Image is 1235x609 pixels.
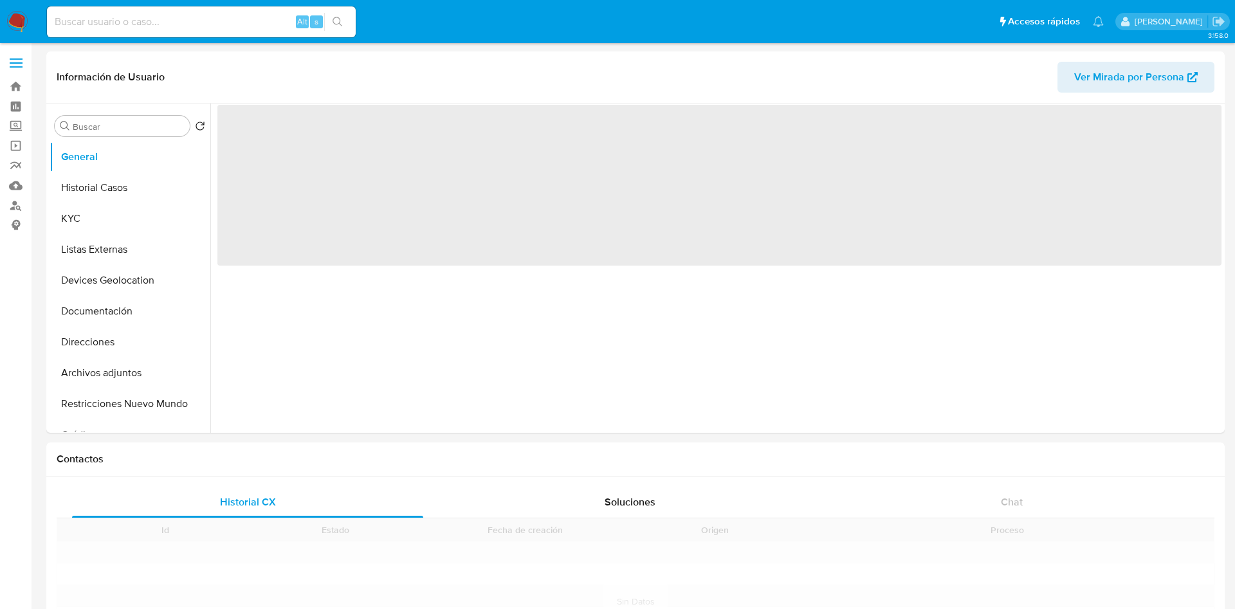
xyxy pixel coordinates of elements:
[1093,16,1104,27] a: Notificaciones
[50,141,210,172] button: General
[1135,15,1207,28] p: ivonne.perezonofre@mercadolibre.com.mx
[1001,495,1023,509] span: Chat
[50,203,210,234] button: KYC
[315,15,318,28] span: s
[47,14,356,30] input: Buscar usuario o caso...
[1057,62,1214,93] button: Ver Mirada por Persona
[50,419,210,450] button: Créditos
[50,234,210,265] button: Listas Externas
[50,172,210,203] button: Historial Casos
[195,121,205,135] button: Volver al orden por defecto
[1074,62,1184,93] span: Ver Mirada por Persona
[57,71,165,84] h1: Información de Usuario
[217,105,1221,266] span: ‌
[1212,15,1225,28] a: Salir
[50,358,210,388] button: Archivos adjuntos
[60,121,70,131] button: Buscar
[1008,15,1080,28] span: Accesos rápidos
[50,388,210,419] button: Restricciones Nuevo Mundo
[50,296,210,327] button: Documentación
[220,495,276,509] span: Historial CX
[50,327,210,358] button: Direcciones
[73,121,185,132] input: Buscar
[57,453,1214,466] h1: Contactos
[324,13,351,31] button: search-icon
[50,265,210,296] button: Devices Geolocation
[605,495,655,509] span: Soluciones
[297,15,307,28] span: Alt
